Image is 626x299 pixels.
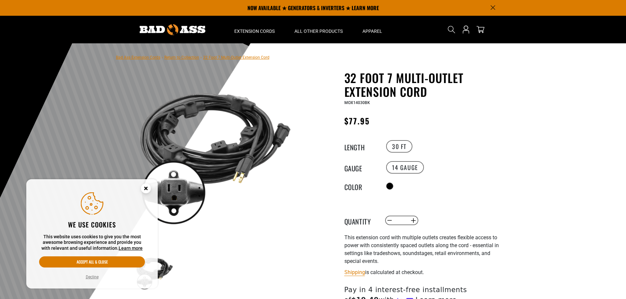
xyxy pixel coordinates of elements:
summary: Apparel [353,16,392,43]
a: Shipping [344,269,365,275]
span: MOX14030BK [344,100,370,105]
h1: 32 Foot 7 Multi-Outlet Extension Cord [344,71,505,98]
summary: All Other Products [285,16,353,43]
span: Extension Cords [234,28,275,34]
legend: Color [344,182,377,190]
label: Quantity [344,216,377,225]
summary: Extension Cords [224,16,285,43]
button: Decline [84,274,101,280]
span: 32 Foot 7 Multi-Outlet Extension Cord [203,55,269,60]
label: 14 Gauge [386,161,424,174]
a: Bad Ass Extension Cords [116,55,160,60]
a: Return to Collection [164,55,199,60]
legend: Length [344,142,377,151]
h2: We use cookies [39,220,145,229]
span: This extension cord with multiple outlets creates flexible access to power with consistently spac... [344,234,499,264]
div: is calculated at checkout. [344,268,505,277]
aside: Cookie Consent [26,179,158,289]
img: black [135,72,294,230]
nav: breadcrumbs [116,53,269,61]
button: Accept all & close [39,256,145,267]
span: › [200,55,202,60]
span: All Other Products [294,28,343,34]
span: Apparel [362,28,382,34]
span: $77.95 [344,115,370,127]
a: Learn more [119,246,143,251]
legend: Gauge [344,163,377,172]
p: This website uses cookies to give you the most awesome browsing experience and provide you with r... [39,234,145,251]
span: › [162,55,163,60]
img: Bad Ass Extension Cords [140,24,205,35]
label: 30 FT [386,140,412,153]
summary: Search [446,24,457,35]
